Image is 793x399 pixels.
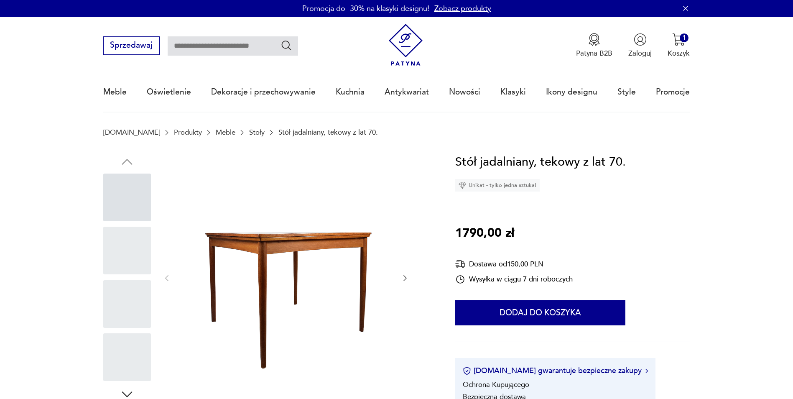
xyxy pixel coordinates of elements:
a: Oświetlenie [147,73,191,111]
p: Patyna B2B [576,49,612,58]
button: 1Koszyk [668,33,690,58]
button: Dodaj do koszyka [455,300,625,325]
button: Zaloguj [628,33,652,58]
p: Promocja do -30% na klasyki designu! [302,3,429,14]
img: Ikona koszyka [672,33,685,46]
button: Patyna B2B [576,33,612,58]
img: Ikonka użytkownika [634,33,647,46]
a: [DOMAIN_NAME] [103,128,160,136]
button: [DOMAIN_NAME] gwarantuje bezpieczne zakupy [463,366,648,376]
img: Ikona dostawy [455,259,465,269]
div: Dostawa od 150,00 PLN [455,259,573,269]
a: Produkty [174,128,202,136]
a: Dekoracje i przechowywanie [211,73,316,111]
button: Szukaj [280,39,293,51]
p: 1790,00 zł [455,224,514,243]
a: Promocje [656,73,690,111]
a: Klasyki [500,73,526,111]
button: Sprzedawaj [103,36,160,55]
img: Ikona medalu [588,33,601,46]
div: Wysyłka w ciągu 7 dni roboczych [455,274,573,284]
a: Ikona medaluPatyna B2B [576,33,612,58]
a: Style [617,73,636,111]
a: Zobacz produkty [434,3,491,14]
a: Sprzedawaj [103,43,160,49]
a: Antykwariat [385,73,429,111]
a: Meble [103,73,127,111]
img: Ikona diamentu [459,182,466,189]
p: Koszyk [668,49,690,58]
p: Zaloguj [628,49,652,58]
img: Ikona strzałki w prawo [645,369,648,373]
h1: Stół jadalniany, tekowy z lat 70. [455,153,626,172]
a: Ikony designu [546,73,597,111]
a: Nowości [449,73,480,111]
img: Ikona certyfikatu [463,367,471,375]
img: Patyna - sklep z meblami i dekoracjami vintage [385,24,427,66]
div: Unikat - tylko jedna sztuka! [455,179,540,192]
a: Meble [216,128,235,136]
p: Stół jadalniany, tekowy z lat 70. [278,128,378,136]
a: Kuchnia [336,73,365,111]
a: Stoły [249,128,265,136]
li: Ochrona Kupującego [463,380,529,389]
div: 1 [680,33,688,42]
